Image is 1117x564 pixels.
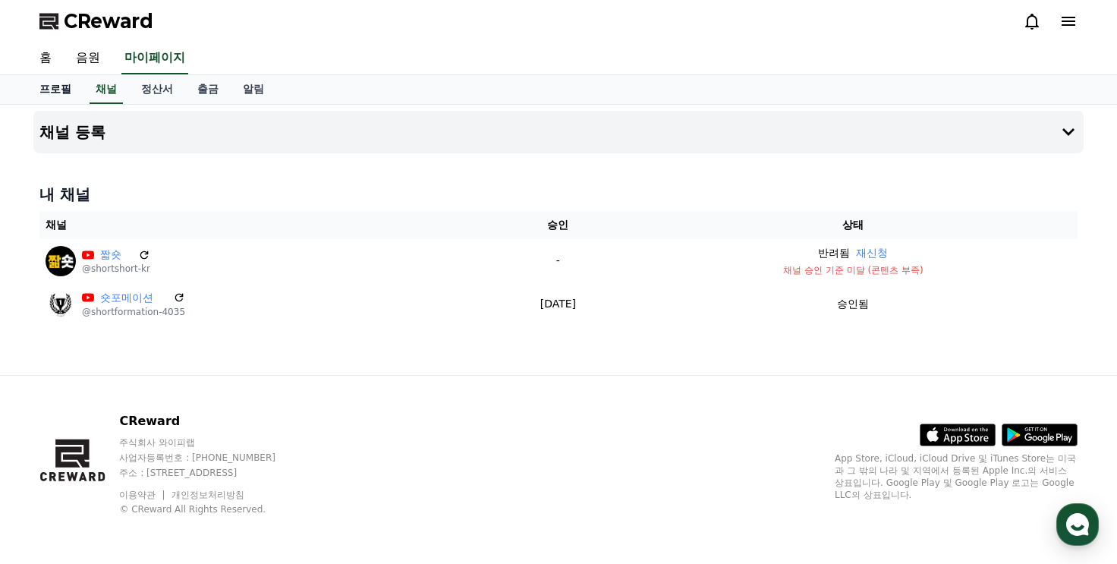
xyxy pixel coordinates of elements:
[44,153,252,184] div: 스포츠 플레이 영상은 저작권이 강한 콘텐츠 중 하나이며,
[83,25,209,37] div: 몇 분 내 답변 받으실 수 있어요
[27,43,64,74] a: 홈
[90,75,123,104] a: 채널
[44,77,252,93] div: 안녕하세요.
[231,75,276,104] a: 알림
[39,9,153,33] a: CReward
[44,229,252,244] div: 다음 자료 중 한 가지를 제출해 주세요:
[635,264,1071,276] p: 채널 승인 기준 미달 (콘텐츠 부족)
[856,245,888,261] button: 재신청
[44,184,252,229] div: [PERSON_NAME]는 저작권 콘텐츠를 활용한 영상은 사용할 수 없어, 모두 수익 제외 처리됩니다.
[119,490,167,500] a: 이용약관
[171,490,244,500] a: 개인정보처리방침
[119,412,304,430] p: CReward
[493,296,623,312] p: [DATE]
[100,247,132,263] a: 짧숏
[44,123,252,153] div: ‘숏포메이션’ 채널에서 스포츠 영상을 활용한 것을 확인하였습니다.
[64,9,153,33] span: CReward
[129,75,185,104] a: 정산서
[119,452,304,464] p: 사업자등록번호 : [PHONE_NUMBER]
[818,245,850,261] p: 반려됨
[44,305,252,351] div: 앞으로 크리워드는 저작권 콘텐츠의 경우 YPP 증빙 자료나 콘텐츠 사용 허가 증빙 자료를 요청할 예정입니다.
[63,260,252,305] div: YPP 채널에서 수익화 진행 중임을 확인할 수 있는 화면 녹화 영상 (날짜와 수익 데이터 포함)
[837,296,869,312] p: 승인됨
[487,211,629,239] th: 승인
[119,467,304,479] p: 주소 : [STREET_ADDRESS]
[119,436,304,449] p: 주식회사 와이피랩
[100,290,167,306] a: 숏포메이션
[39,211,487,239] th: 채널
[46,288,76,319] img: 숏포메이션
[82,306,185,318] p: @shortformation-4035
[39,124,105,140] h4: 채널 등록
[835,452,1078,501] p: App Store, iCloud, iCloud Drive 및 iTunes Store는 미국과 그 밖의 나라 및 지역에서 등록된 Apple Inc.의 서비스 상표입니다. Goo...
[629,211,1078,239] th: 상태
[83,8,140,25] div: Creward
[39,184,1078,205] h4: 내 채널
[33,111,1084,153] button: 채널 등록
[46,246,76,276] img: 짧숏
[82,263,150,275] p: @shortshort-kr
[121,43,188,74] a: 마이페이지
[63,244,252,260] div: 콘텐츠 사용 허가 증빙 자료
[185,75,231,104] a: 출금
[44,93,252,123] div: 크리워드는 업로드되는 모든 영상을 정산서 발급 전에 검수하고 있습니다.
[64,43,112,74] a: 음원
[119,503,304,515] p: © CReward All Rights Reserved.
[27,75,83,104] a: 프로필
[493,253,623,269] p: -
[44,351,252,381] div: 번거로우시더라도 안정적인 서비스 운영을 위해 협조 부탁드립니다.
